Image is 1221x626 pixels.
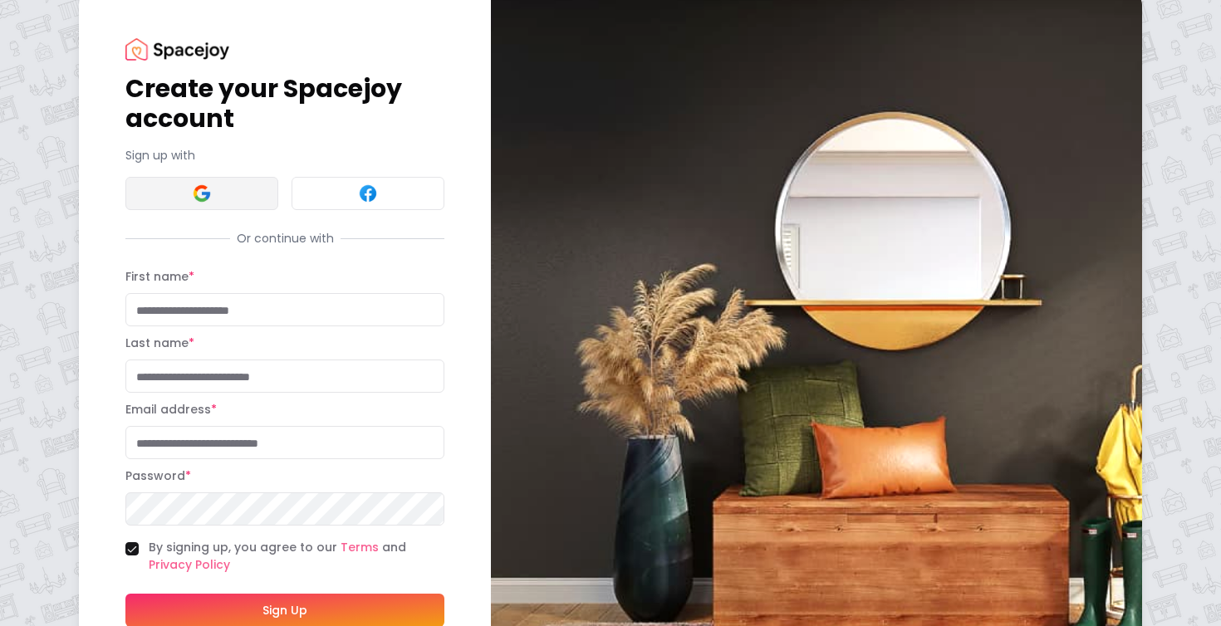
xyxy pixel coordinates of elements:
[230,230,341,247] span: Or continue with
[192,183,212,203] img: Google signin
[149,539,444,574] label: By signing up, you agree to our and
[149,556,230,573] a: Privacy Policy
[125,268,194,285] label: First name
[358,183,378,203] img: Facebook signin
[341,539,379,555] a: Terms
[125,147,444,164] p: Sign up with
[125,74,444,134] h1: Create your Spacejoy account
[125,335,194,351] label: Last name
[125,38,229,61] img: Spacejoy Logo
[125,467,191,484] label: Password
[125,401,217,418] label: Email address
